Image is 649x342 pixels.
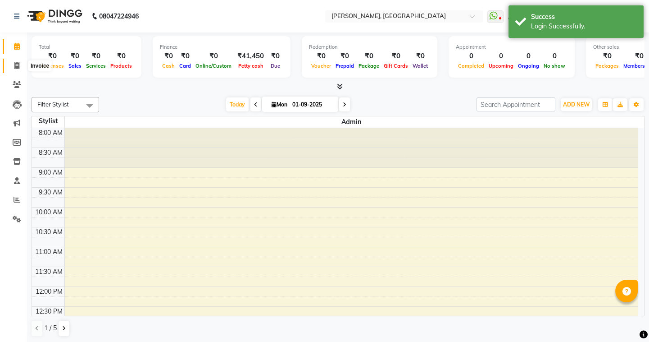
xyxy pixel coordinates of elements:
[486,51,516,61] div: 0
[381,63,410,69] span: Gift Cards
[561,98,592,111] button: ADD NEW
[309,63,333,69] span: Voucher
[309,51,333,61] div: ₹0
[37,101,69,108] span: Filter Stylist
[410,51,430,61] div: ₹0
[541,63,567,69] span: No show
[531,22,637,31] div: Login Successfully.
[160,43,283,51] div: Finance
[33,208,64,217] div: 10:00 AM
[28,60,51,71] div: Invoice
[516,63,541,69] span: Ongoing
[268,63,282,69] span: Due
[193,51,234,61] div: ₹0
[193,63,234,69] span: Online/Custom
[486,63,516,69] span: Upcoming
[333,51,356,61] div: ₹0
[23,4,85,29] img: logo
[108,63,134,69] span: Products
[99,4,139,29] b: 08047224946
[34,287,64,296] div: 12:00 PM
[541,51,567,61] div: 0
[37,168,64,177] div: 9:00 AM
[39,51,66,61] div: ₹0
[34,307,64,316] div: 12:30 PM
[160,51,177,61] div: ₹0
[269,101,290,108] span: Mon
[108,51,134,61] div: ₹0
[65,116,638,128] span: Admin
[290,98,335,111] input: 2025-09-01
[381,51,410,61] div: ₹0
[563,101,590,108] span: ADD NEW
[456,51,486,61] div: 0
[593,63,621,69] span: Packages
[410,63,430,69] span: Wallet
[356,63,381,69] span: Package
[66,51,84,61] div: ₹0
[356,51,381,61] div: ₹0
[44,324,57,333] span: 1 / 5
[456,43,567,51] div: Appointment
[37,188,64,197] div: 9:30 AM
[84,63,108,69] span: Services
[531,12,637,22] div: Success
[234,51,268,61] div: ₹41,450
[236,63,266,69] span: Petty cash
[33,247,64,257] div: 11:00 AM
[226,97,249,111] span: Today
[477,97,555,111] input: Search Appointment
[84,51,108,61] div: ₹0
[516,51,541,61] div: 0
[37,128,64,138] div: 8:00 AM
[33,267,64,277] div: 11:30 AM
[160,63,177,69] span: Cash
[66,63,84,69] span: Sales
[593,51,621,61] div: ₹0
[456,63,486,69] span: Completed
[268,51,283,61] div: ₹0
[32,116,64,126] div: Stylist
[333,63,356,69] span: Prepaid
[39,43,134,51] div: Total
[37,148,64,157] div: 8:30 AM
[177,63,193,69] span: Card
[309,43,430,51] div: Redemption
[33,227,64,237] div: 10:30 AM
[177,51,193,61] div: ₹0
